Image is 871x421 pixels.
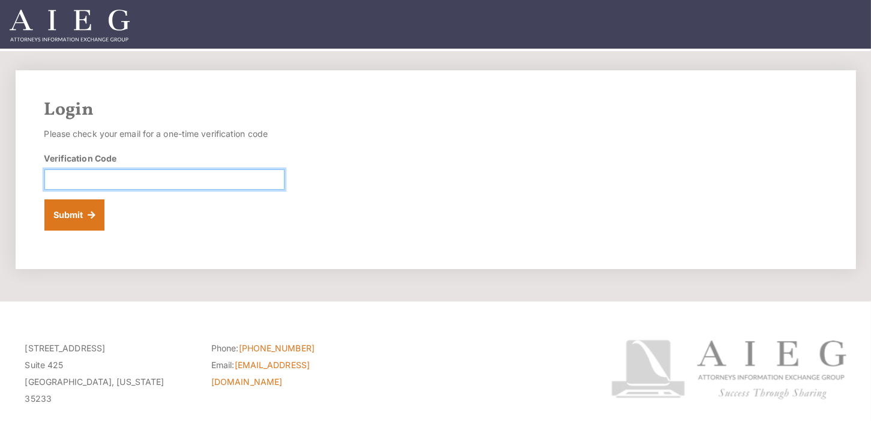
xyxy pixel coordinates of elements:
[44,199,105,231] button: Submit
[44,152,117,165] label: Verification Code
[10,10,130,41] img: Attorneys Information Exchange Group
[211,357,379,390] li: Email:
[25,340,193,407] p: [STREET_ADDRESS] Suite 425 [GEOGRAPHIC_DATA], [US_STATE] 35233
[44,99,827,121] h2: Login
[211,360,310,387] a: [EMAIL_ADDRESS][DOMAIN_NAME]
[44,126,285,142] p: Please check your email for a one-time verification code
[211,340,379,357] li: Phone:
[239,343,315,353] a: [PHONE_NUMBER]
[611,340,846,399] img: Attorneys Information Exchange Group logo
